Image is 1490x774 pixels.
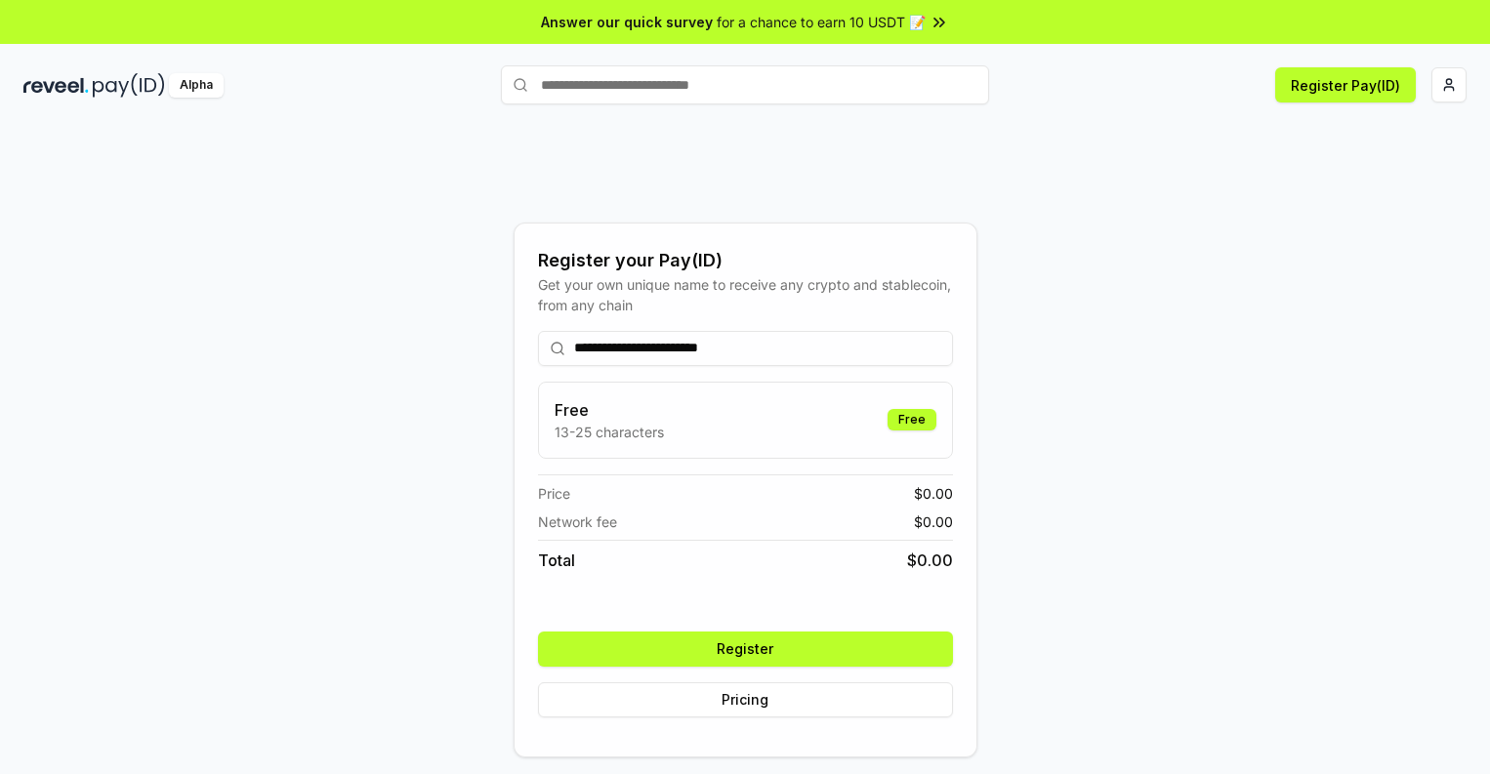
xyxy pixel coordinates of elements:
[555,422,664,442] p: 13-25 characters
[914,483,953,504] span: $ 0.00
[169,73,224,98] div: Alpha
[538,274,953,315] div: Get your own unique name to receive any crypto and stablecoin, from any chain
[907,549,953,572] span: $ 0.00
[555,398,664,422] h3: Free
[93,73,165,98] img: pay_id
[538,483,570,504] span: Price
[538,631,953,667] button: Register
[538,511,617,532] span: Network fee
[914,511,953,532] span: $ 0.00
[538,549,575,572] span: Total
[23,73,89,98] img: reveel_dark
[1275,67,1416,102] button: Register Pay(ID)
[888,409,936,430] div: Free
[717,12,926,32] span: for a chance to earn 10 USDT 📝
[541,12,713,32] span: Answer our quick survey
[538,247,953,274] div: Register your Pay(ID)
[538,682,953,717] button: Pricing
